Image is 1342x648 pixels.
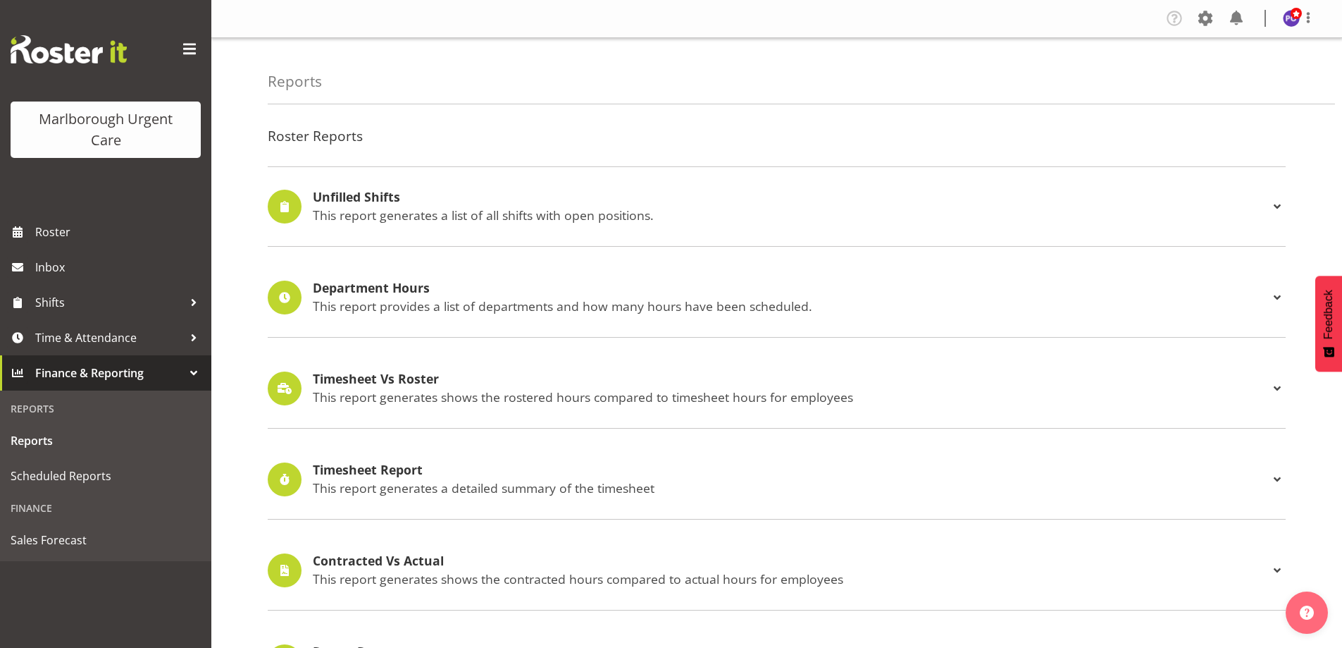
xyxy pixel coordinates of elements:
button: Feedback - Show survey [1315,276,1342,372]
h4: Unfilled Shifts [313,190,1269,204]
p: This report generates shows the contracted hours compared to actual hours for employees [313,571,1269,587]
span: Inbox [35,257,204,278]
div: Reports [4,394,208,423]
h4: Reports [268,73,322,90]
img: Rosterit website logo [11,35,127,63]
h4: Timesheet Vs Roster [313,372,1269,386]
span: Feedback [1322,290,1335,339]
img: help-xxl-2.png [1300,606,1314,620]
span: Scheduled Reports [11,465,201,487]
span: Reports [11,430,201,451]
div: Marlborough Urgent Care [25,109,187,151]
div: Timesheet Report This report generates a detailed summary of the timesheet [268,463,1286,496]
h4: Department Hours [313,281,1269,295]
h4: Roster Reports [268,128,1286,144]
span: Sales Forecast [11,530,201,551]
h4: Contracted Vs Actual [313,554,1269,568]
a: Scheduled Reports [4,458,208,494]
div: Unfilled Shifts This report generates a list of all shifts with open positions. [268,190,1286,224]
div: Finance [4,494,208,522]
span: Finance & Reporting [35,362,183,384]
p: This report generates a detailed summary of the timesheet [313,480,1269,496]
div: Department Hours This report provides a list of departments and how many hours have been scheduled. [268,281,1286,314]
span: Shifts [35,292,183,313]
span: Time & Attendance [35,327,183,348]
p: This report generates a list of all shifts with open positions. [313,207,1269,223]
a: Sales Forecast [4,522,208,558]
a: Reports [4,423,208,458]
p: This report provides a list of departments and how many hours have been scheduled. [313,298,1269,314]
p: This report generates shows the rostered hours compared to timesheet hours for employees [313,389,1269,405]
div: Timesheet Vs Roster This report generates shows the rostered hours compared to timesheet hours fo... [268,372,1286,405]
div: Contracted Vs Actual This report generates shows the contracted hours compared to actual hours fo... [268,554,1286,587]
img: payroll-officer11877.jpg [1283,10,1300,27]
span: Roster [35,221,204,243]
h4: Timesheet Report [313,463,1269,477]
